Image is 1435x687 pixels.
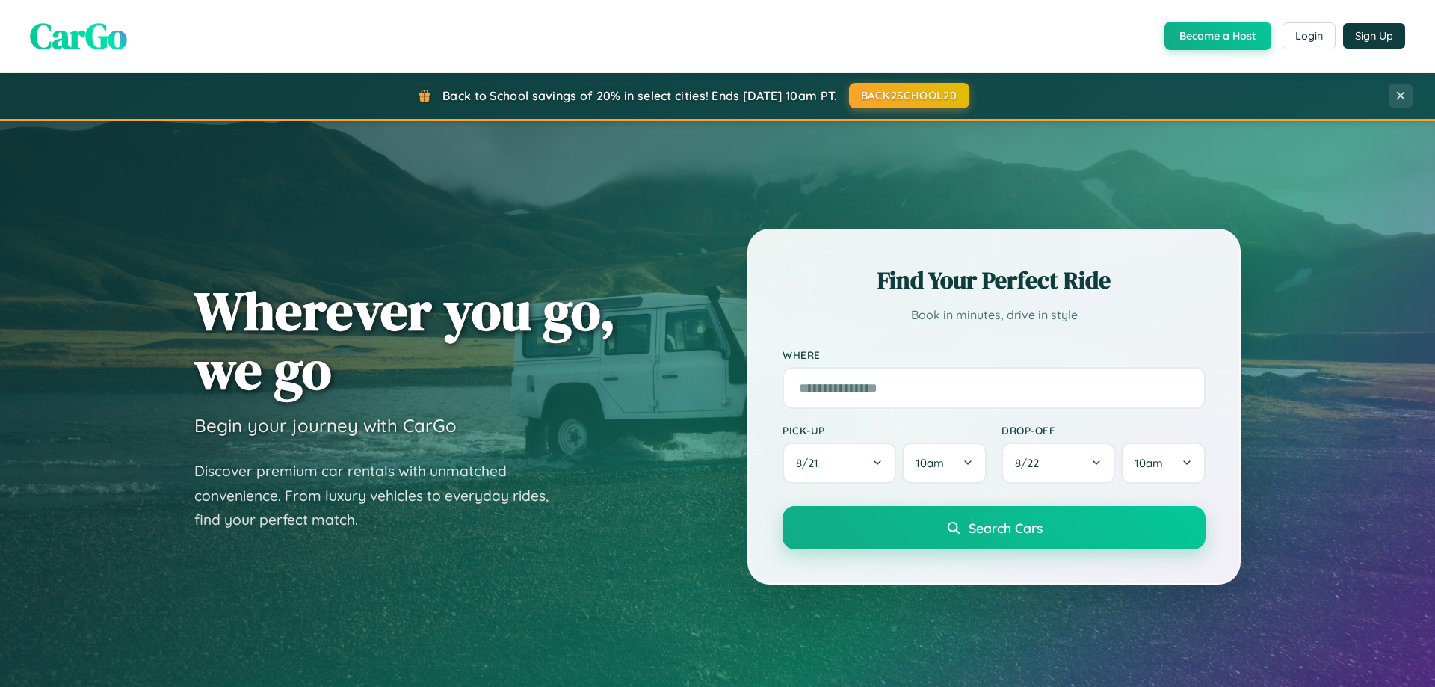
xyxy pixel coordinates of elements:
span: 8 / 22 [1015,456,1046,470]
p: Book in minutes, drive in style [783,304,1206,326]
span: CarGo [30,11,127,61]
button: 8/22 [1002,443,1115,484]
h3: Begin your journey with CarGo [194,414,457,437]
span: 8 / 21 [796,456,826,470]
button: BACK2SCHOOL20 [849,83,969,108]
label: Where [783,348,1206,361]
span: 10am [1135,456,1163,470]
span: Search Cars [969,520,1043,536]
button: Search Cars [783,506,1206,549]
span: Back to School savings of 20% in select cities! Ends [DATE] 10am PT. [442,88,837,103]
label: Pick-up [783,424,987,437]
button: Login [1283,22,1336,49]
button: 8/21 [783,443,896,484]
h1: Wherever you go, we go [194,281,616,399]
button: 10am [1121,443,1206,484]
button: 10am [902,443,987,484]
button: Sign Up [1343,23,1405,49]
h2: Find Your Perfect Ride [783,264,1206,297]
span: 10am [916,456,944,470]
button: Become a Host [1164,22,1271,50]
p: Discover premium car rentals with unmatched convenience. From luxury vehicles to everyday rides, ... [194,459,568,532]
label: Drop-off [1002,424,1206,437]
